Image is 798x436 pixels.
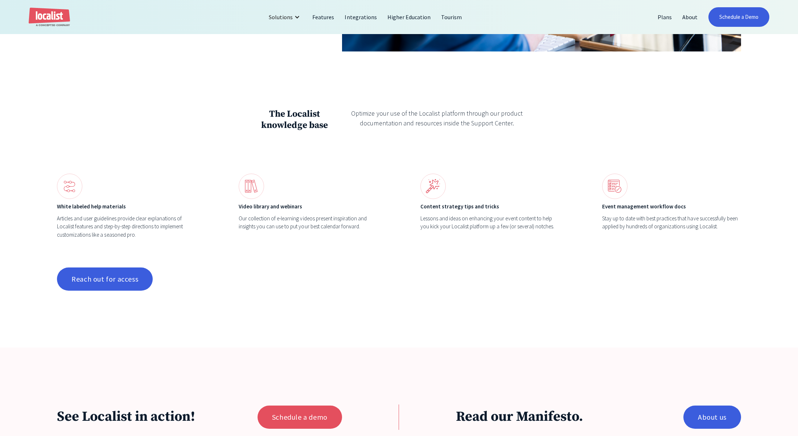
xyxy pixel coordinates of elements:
div: Optimize your use of the Localist platform through our product documentation and resources inside... [333,108,542,128]
h3: Read our Manifesto. [456,408,655,426]
div: Content strategy tips and tricks [420,203,559,211]
div: Articles and user guidelines provide clear explanations of Localist features and step-by-step dir... [57,215,196,239]
a: home [29,8,70,27]
h3: The Localist knowledge base [256,108,333,131]
div: Solutions [263,8,307,26]
div: Stay up to date with best practices that have successfully been applied by hundreds of organizati... [602,215,741,231]
div: Event management workflow docs [602,203,741,211]
div: White labeled help materials [57,203,196,211]
a: About [677,8,703,26]
a: Reach out for access [57,267,153,291]
a: Schedule a Demo [708,7,769,27]
div: Video library and webinars [239,203,378,211]
h3: See Localist in action! [57,408,229,426]
div: Solutions [269,13,293,21]
a: Schedule a demo [258,406,342,429]
a: Features [307,8,340,26]
a: Higher Education [382,8,436,26]
a: Tourism [436,8,467,26]
div: Lessons and ideas on enhancing your event content to help you kick your Localist platform up a fe... [420,215,559,231]
div: Our collection of e-learning videos present inspiration and insights you can use to put your best... [239,215,378,231]
a: Integrations [340,8,382,26]
a: About us [683,406,741,429]
a: Plans [653,8,677,26]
